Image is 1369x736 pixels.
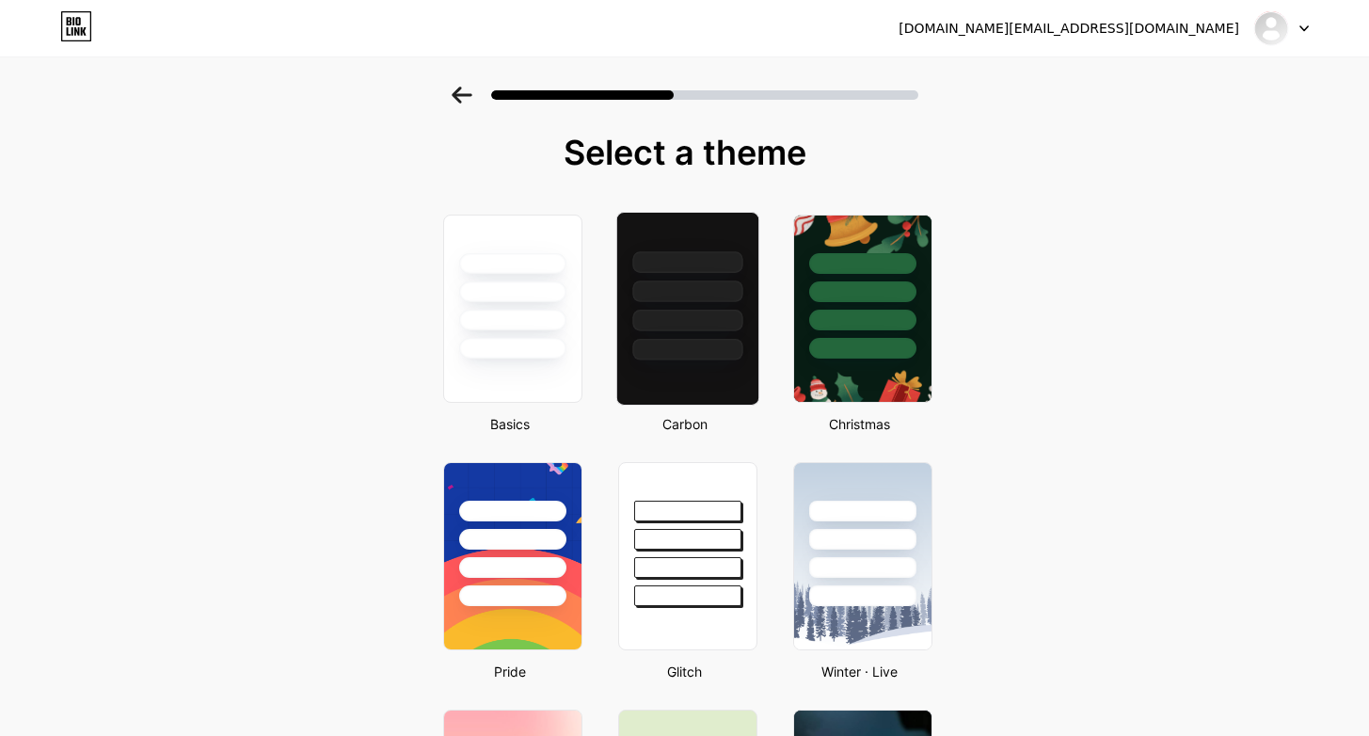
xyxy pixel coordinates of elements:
[438,414,582,434] div: Basics
[438,662,582,681] div: Pride
[613,662,757,681] div: Glitch
[899,19,1239,39] div: [DOMAIN_NAME][EMAIL_ADDRESS][DOMAIN_NAME]
[788,414,932,434] div: Christmas
[436,134,934,171] div: Select a theme
[788,662,932,681] div: Winter · Live
[613,414,757,434] div: Carbon
[1253,10,1289,46] img: avatarscapes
